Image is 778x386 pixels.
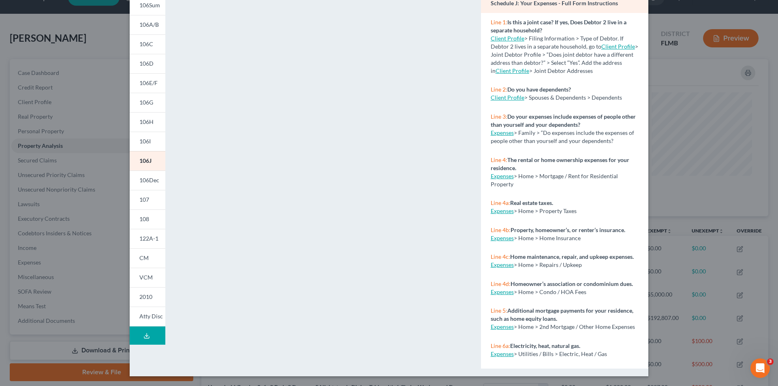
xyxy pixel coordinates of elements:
span: > Utilities / Bills > Electric, Heat / Gas [514,350,607,357]
a: Expenses [491,323,514,330]
span: 106C [139,41,153,47]
a: 2010 [130,287,165,307]
span: 106Sum [139,2,160,9]
a: 106E/F [130,73,165,93]
span: > Joint Debtor Addresses [496,67,593,74]
span: > Filing Information > Type of Debtor. If Debtor 2 lives in a separate household, go to [491,35,624,50]
span: Line 6a: [491,342,510,349]
iframe: Intercom live chat [750,358,770,378]
span: 106H [139,118,154,125]
a: Expenses [491,288,514,295]
strong: Do your expenses include expenses of people other than yourself and your dependents? [491,113,636,128]
strong: The rental or home ownership expenses for your residence. [491,156,629,171]
a: Client Profile [491,35,524,42]
span: 106Dec [139,177,159,183]
strong: Do you have dependents? [507,86,571,93]
span: Line 4: [491,156,507,163]
a: 106D [130,54,165,73]
span: Line 4d: [491,280,511,287]
span: > Home > 2nd Mortgage / Other Home Expenses [514,323,635,330]
a: Expenses [491,235,514,241]
span: > Home > Repairs / Upkeep [514,261,582,268]
a: Client Profile [496,67,529,74]
strong: Homeowner’s association or condominium dues. [511,280,633,287]
span: VCM [139,274,153,281]
a: 106G [130,93,165,112]
a: Expenses [491,173,514,179]
a: 106H [130,112,165,132]
a: Atty Disc [130,307,165,326]
span: 106J [139,157,152,164]
strong: Is this a joint case? If yes, Does Debtor 2 live in a separate household? [491,19,626,34]
a: Client Profile [601,43,635,50]
span: Line 5: [491,307,507,314]
a: 106A/B [130,15,165,34]
span: 106G [139,99,153,106]
a: 106I [130,132,165,151]
strong: Electricity, heat, natural gas. [510,342,580,349]
span: 106E/F [139,79,158,86]
span: Line 4c: [491,253,510,260]
span: 3 [767,358,774,365]
span: 107 [139,196,149,203]
span: 108 [139,215,149,222]
span: Line 1: [491,19,507,26]
a: Client Profile [491,94,524,101]
span: > Home > Condo / HOA Fees [514,288,586,295]
span: Atty Disc [139,313,163,320]
a: Expenses [491,261,514,268]
strong: Additional mortgage payments for your residence, such as home equity loans. [491,307,633,322]
span: > Home > Home Insurance [514,235,581,241]
a: Expenses [491,207,514,214]
span: 106I [139,138,151,145]
span: > Family > “Do expenses include the expenses of people other than yourself and your dependents? [491,129,634,144]
span: > Joint Debtor Profile > “Does joint debtor have a different address than debtor?” > Select “Yes”... [491,43,638,74]
span: Line 4a: [491,199,510,206]
span: 106A/B [139,21,159,28]
span: > Home > Property Taxes [514,207,577,214]
strong: Real estate taxes. [510,199,553,206]
a: Expenses [491,129,514,136]
a: 122A-1 [130,229,165,248]
span: Line 3: [491,113,507,120]
span: CM [139,254,149,261]
a: VCM [130,268,165,287]
span: > Home > Mortgage / Rent for Residential Property [491,173,618,188]
a: CM [130,248,165,268]
a: Expenses [491,350,514,357]
span: Line 2: [491,86,507,93]
a: 106J [130,151,165,171]
strong: Property, homeowner’s, or renter’s insurance. [511,226,625,233]
span: Line 4b: [491,226,511,233]
a: 106C [130,34,165,54]
a: 108 [130,209,165,229]
span: > Spouses & Dependents > Dependents [524,94,622,101]
strong: Home maintenance, repair, and upkeep expenses. [510,253,634,260]
a: 107 [130,190,165,209]
span: 2010 [139,293,152,300]
span: 106D [139,60,154,67]
span: 122A-1 [139,235,158,242]
a: 106Dec [130,171,165,190]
